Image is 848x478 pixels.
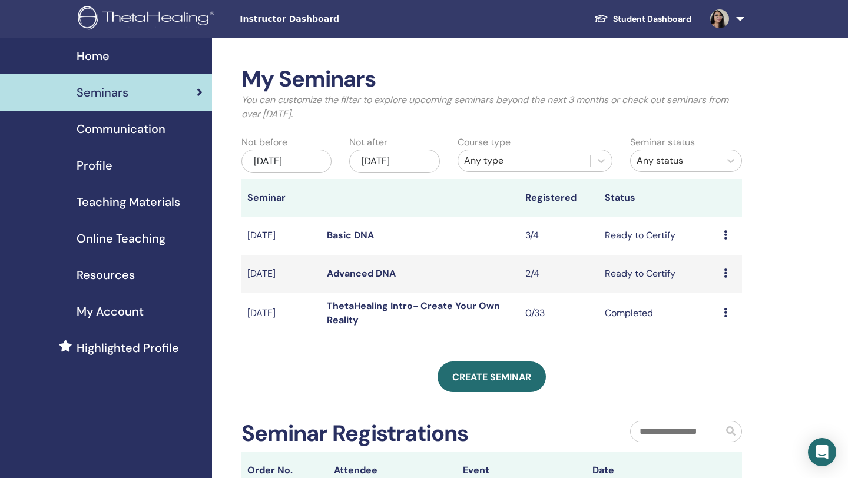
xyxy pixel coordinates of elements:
[349,150,439,173] div: [DATE]
[349,135,387,150] label: Not after
[599,255,718,293] td: Ready to Certify
[599,179,718,217] th: Status
[327,229,374,241] a: Basic DNA
[77,47,110,65] span: Home
[241,420,468,447] h2: Seminar Registrations
[241,293,321,333] td: [DATE]
[438,361,546,392] a: Create seminar
[77,230,165,247] span: Online Teaching
[464,154,584,168] div: Any type
[519,217,599,255] td: 3/4
[77,157,112,174] span: Profile
[77,303,144,320] span: My Account
[585,8,701,30] a: Student Dashboard
[77,120,165,138] span: Communication
[241,255,321,293] td: [DATE]
[710,9,729,28] img: default.jpg
[458,135,511,150] label: Course type
[241,135,287,150] label: Not before
[241,150,332,173] div: [DATE]
[78,6,218,32] img: logo.png
[241,179,321,217] th: Seminar
[241,93,742,121] p: You can customize the filter to explore upcoming seminars beyond the next 3 months or check out s...
[327,267,396,280] a: Advanced DNA
[808,438,836,466] div: Open Intercom Messenger
[599,217,718,255] td: Ready to Certify
[599,293,718,333] td: Completed
[519,255,599,293] td: 2/4
[241,66,742,93] h2: My Seminars
[519,179,599,217] th: Registered
[77,266,135,284] span: Resources
[630,135,695,150] label: Seminar status
[77,339,179,357] span: Highlighted Profile
[519,293,599,333] td: 0/33
[327,300,500,326] a: ThetaHealing Intro- Create Your Own Reality
[241,217,321,255] td: [DATE]
[637,154,714,168] div: Any status
[594,14,608,24] img: graduation-cap-white.svg
[452,371,531,383] span: Create seminar
[77,193,180,211] span: Teaching Materials
[240,13,416,25] span: Instructor Dashboard
[77,84,128,101] span: Seminars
